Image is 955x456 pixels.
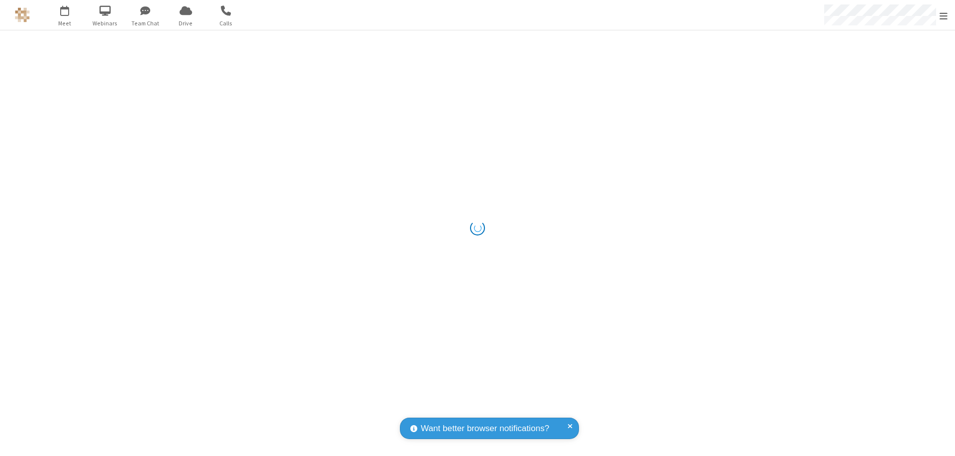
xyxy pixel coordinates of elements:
[167,19,204,28] span: Drive
[127,19,164,28] span: Team Chat
[207,19,245,28] span: Calls
[46,19,84,28] span: Meet
[87,19,124,28] span: Webinars
[421,422,549,435] span: Want better browser notifications?
[15,7,30,22] img: QA Selenium DO NOT DELETE OR CHANGE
